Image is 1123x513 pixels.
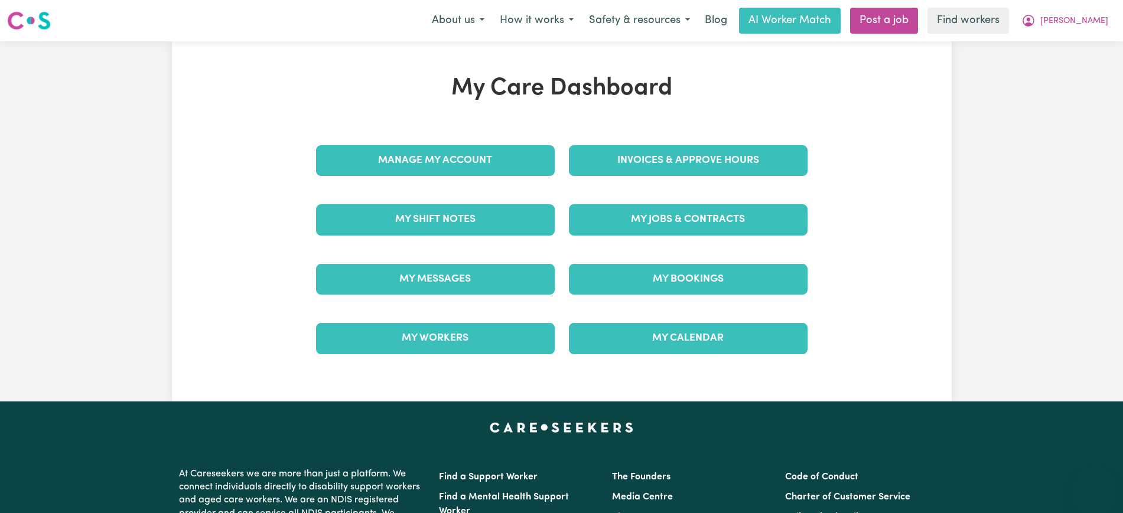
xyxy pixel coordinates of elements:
[569,264,808,295] a: My Bookings
[316,323,555,354] a: My Workers
[316,204,555,235] a: My Shift Notes
[569,145,808,176] a: Invoices & Approve Hours
[785,492,910,502] a: Charter of Customer Service
[309,74,815,103] h1: My Care Dashboard
[7,10,51,31] img: Careseekers logo
[1076,466,1114,504] iframe: Button to launch messaging window
[492,8,581,33] button: How it works
[612,492,673,502] a: Media Centre
[316,145,555,176] a: Manage My Account
[7,7,51,34] a: Careseekers logo
[698,8,734,34] a: Blog
[785,472,858,482] a: Code of Conduct
[569,204,808,235] a: My Jobs & Contracts
[424,8,492,33] button: About us
[581,8,698,33] button: Safety & resources
[490,423,633,432] a: Careseekers home page
[316,264,555,295] a: My Messages
[439,472,538,482] a: Find a Support Worker
[850,8,918,34] a: Post a job
[1014,8,1116,33] button: My Account
[612,472,670,482] a: The Founders
[1040,15,1108,28] span: [PERSON_NAME]
[927,8,1009,34] a: Find workers
[569,323,808,354] a: My Calendar
[739,8,841,34] a: AI Worker Match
